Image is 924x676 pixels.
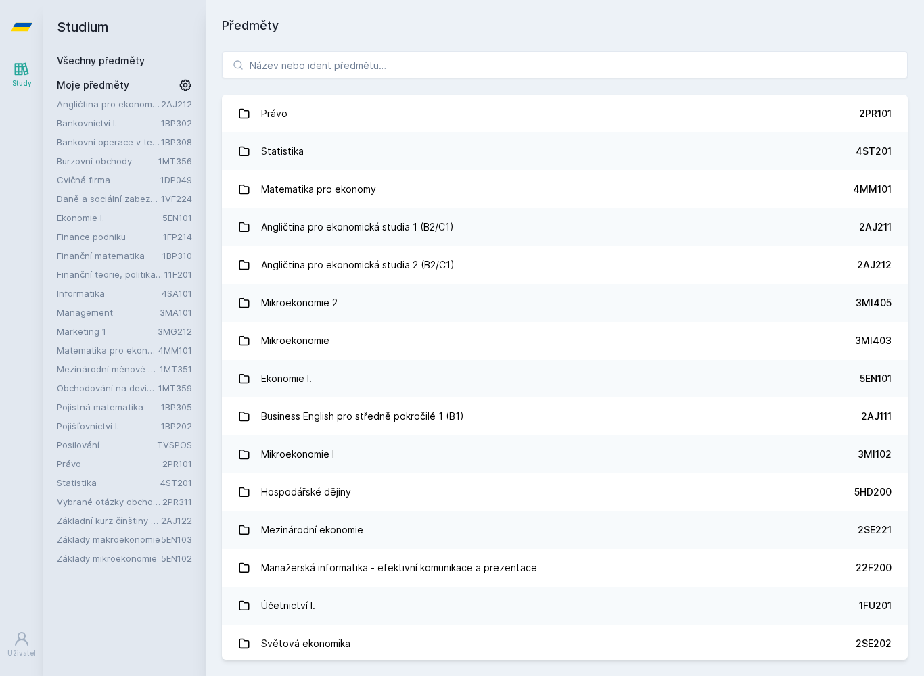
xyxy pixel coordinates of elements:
[861,410,892,423] div: 2AJ111
[57,306,160,319] a: Management
[161,118,192,128] a: 1BP302
[222,95,908,132] a: Právo 2PR101
[158,155,192,166] a: 1MT356
[261,630,350,657] div: Světová ekonomika
[57,154,158,168] a: Burzovní obchody
[57,211,162,224] a: Ekonomie I.
[261,289,338,316] div: Mikroekonomie 2
[222,246,908,284] a: Angličtina pro ekonomická studia 2 (B2/C1) 2AJ212
[261,100,287,127] div: Právo
[160,477,192,488] a: 4ST201
[261,176,376,203] div: Matematika pro ekonomy
[158,326,192,337] a: 3MG212
[222,284,908,322] a: Mikroekonomie 2 3MI405
[160,364,192,375] a: 1MT351
[261,327,329,354] div: Mikroekonomie
[57,116,161,130] a: Bankovnictví I.
[3,624,41,665] a: Uživatel
[860,372,892,385] div: 5EN101
[161,99,192,110] a: 2AJ212
[857,258,892,272] div: 2AJ212
[856,296,892,310] div: 3MI405
[57,173,160,187] a: Cvičná firma
[57,400,161,414] a: Pojistná matematika
[261,138,304,165] div: Statistika
[859,220,892,234] div: 2AJ211
[859,107,892,120] div: 2PR101
[222,397,908,435] a: Business English pro středně pokročilé 1 (B1) 2AJ111
[160,174,192,185] a: 1DP049
[160,307,192,318] a: 3MA101
[161,402,192,412] a: 1BP305
[57,249,162,262] a: Finanční matematika
[222,51,908,78] input: Název nebo ident předmětu…
[222,587,908,625] a: Účetnictví I. 1FU201
[856,637,892,650] div: 2SE202
[57,135,161,149] a: Bankovní operace v teorii a praxi
[162,458,192,469] a: 2PR101
[855,334,892,347] div: 3MI403
[222,625,908,662] a: Světová ekonomika 2SE202
[261,592,315,619] div: Účetnictví I.
[158,345,192,356] a: 4MM101
[57,324,158,338] a: Marketing 1
[157,439,192,450] a: TVSPOS
[57,552,161,565] a: Základy mikroekonomie
[222,435,908,473] a: Mikroekonomie I 3MI102
[57,457,162,470] a: Právo
[858,523,892,537] div: 2SE221
[57,419,161,433] a: Pojišťovnictví I.
[162,250,192,261] a: 1BP310
[222,549,908,587] a: Manažerská informatika - efektivní komunikace a prezentace 22F200
[161,193,192,204] a: 1VF224
[858,448,892,461] div: 3MI102
[859,599,892,612] div: 1FU201
[261,403,464,430] div: Business English pro středně pokročilé 1 (B1)
[261,441,334,468] div: Mikroekonomie I
[57,97,161,111] a: Angličtina pro ekonomická studia 2 (B2/C1)
[161,534,192,545] a: 5EN103
[57,381,158,395] a: Obchodování na devizovém trhu
[222,360,908,397] a: Ekonomie I. 5EN101
[222,511,908,549] a: Mezinárodní ekonomie 2SE221
[7,648,36,658] div: Uživatel
[57,362,160,376] a: Mezinárodní měnové a finanční instituce
[57,287,162,300] a: Informatika
[261,214,454,241] div: Angličtina pro ekonomická studia 1 (B2/C1)
[162,212,192,223] a: 5EN101
[161,553,192,564] a: 5EN102
[57,495,162,508] a: Vybrané otázky obchodního práva
[222,16,908,35] h1: Předměty
[57,78,129,92] span: Moje předměty
[57,268,164,281] a: Finanční teorie, politika a instituce
[161,137,192,147] a: 1BP308
[57,514,161,527] a: Základní kurz čínštiny B (A1)
[163,231,192,242] a: 1FP214
[856,561,892,575] div: 22F200
[57,192,161,206] a: Daně a sociální zabezpečení
[57,343,158,357] a: Matematika pro ekonomy
[261,554,537,581] div: Manažerská informatika - efektivní komunikace a prezentace
[158,383,192,393] a: 1MT359
[161,515,192,526] a: 2AJ122
[162,288,192,299] a: 4SA101
[856,145,892,158] div: 4ST201
[222,208,908,246] a: Angličtina pro ekonomická studia 1 (B2/C1) 2AJ211
[261,251,455,279] div: Angličtina pro ekonomická studia 2 (B2/C1)
[222,473,908,511] a: Hospodářské dějiny 5HD200
[57,438,157,452] a: Posilování
[853,183,892,196] div: 4MM101
[261,365,312,392] div: Ekonomie I.
[222,322,908,360] a: Mikroekonomie 3MI403
[57,533,161,546] a: Základy makroekonomie
[164,269,192,280] a: 11F201
[161,420,192,431] a: 1BP202
[57,476,160,489] a: Statistika
[57,230,163,243] a: Finance podniku
[261,516,363,544] div: Mezinárodní ekonomie
[222,170,908,208] a: Matematika pro ekonomy 4MM101
[57,55,145,66] a: Všechny předměty
[261,479,351,506] div: Hospodářské dějiny
[3,54,41,95] a: Study
[12,78,32,89] div: Study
